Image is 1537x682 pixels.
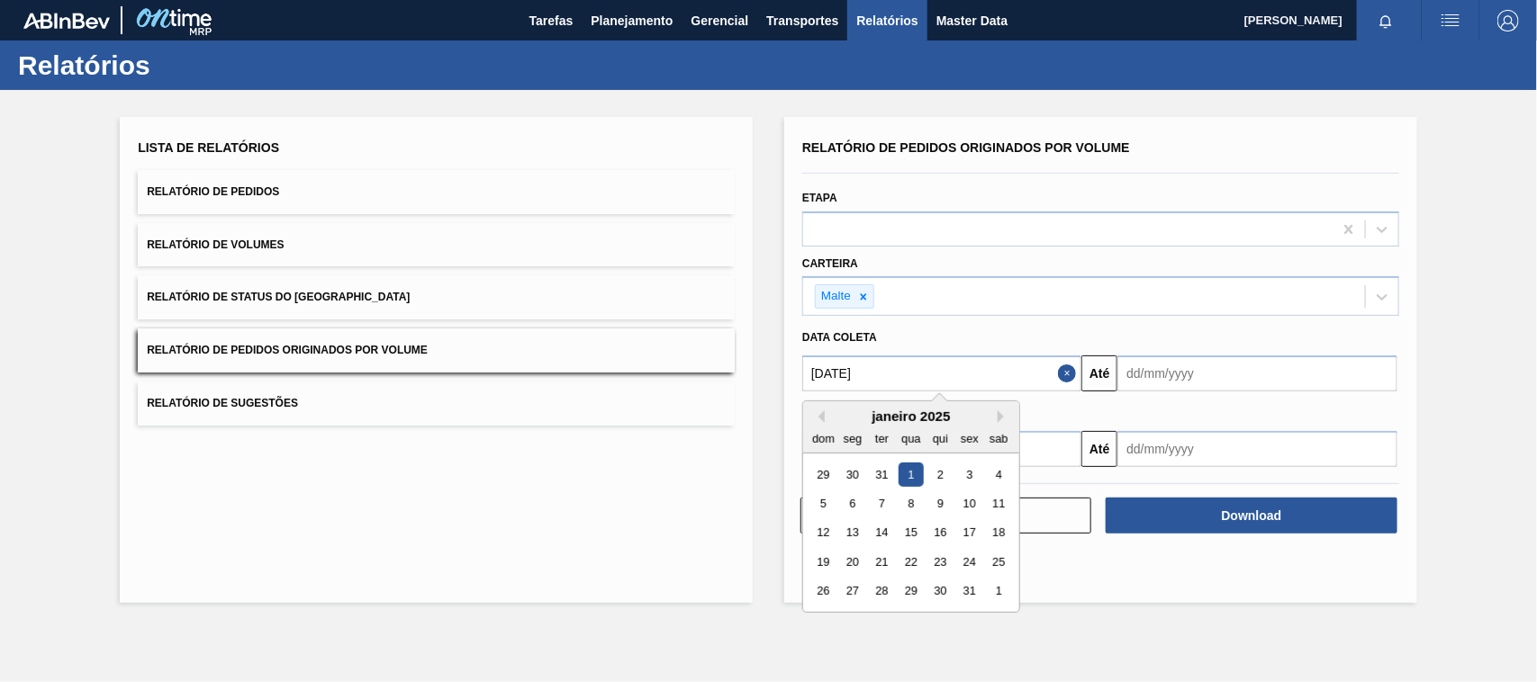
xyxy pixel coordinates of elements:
[802,331,877,344] span: Data coleta
[800,498,1091,534] button: Limpar
[987,491,1011,516] div: Choose sábado, 11 de janeiro de 2025
[856,10,918,31] span: Relatórios
[1106,498,1397,534] button: Download
[811,462,836,487] div: Choose domingo, 29 de dezembro de 2024
[812,410,825,423] button: Previous Month
[899,550,923,574] div: Choose quarta-feira, 22 de janeiro de 2025
[802,355,1081,391] input: dd/mm/yyyy
[957,521,981,545] div: Choose sexta-feira, 17 de janeiro de 2025
[802,257,858,270] label: Carteira
[928,521,953,545] div: Choose quinta-feira, 16 de janeiro de 2025
[816,285,854,308] div: Malte
[803,408,1019,424] div: janeiro 2025
[1117,355,1397,391] input: dd/mm/yyyy
[1440,10,1461,31] img: userActions
[841,579,865,604] div: Choose segunda-feira, 27 de janeiro de 2025
[841,521,865,545] div: Choose segunda-feira, 13 de janeiro de 2025
[899,426,923,451] div: qua
[841,491,865,516] div: Choose segunda-feira, 6 de janeiro de 2025
[802,140,1130,155] span: Relatório de Pedidos Originados por Volume
[899,579,923,604] div: Choose quarta-feira, 29 de janeiro de 2025
[987,521,1011,545] div: Choose sábado, 18 de janeiro de 2025
[811,491,836,516] div: Choose domingo, 5 de janeiro de 2025
[692,10,749,31] span: Gerencial
[957,550,981,574] div: Choose sexta-feira, 24 de janeiro de 2025
[766,10,838,31] span: Transportes
[899,462,923,487] div: Choose quarta-feira, 1 de janeiro de 2025
[841,462,865,487] div: Choose segunda-feira, 30 de dezembro de 2024
[899,491,923,516] div: Choose quarta-feira, 8 de janeiro de 2025
[987,426,1011,451] div: sab
[138,170,735,214] button: Relatório de Pedidos
[1117,431,1397,467] input: dd/mm/yyyy
[811,426,836,451] div: dom
[870,426,894,451] div: ter
[809,460,1013,606] div: month 2025-01
[870,462,894,487] div: Choose terça-feira, 31 de dezembro de 2024
[147,344,428,356] span: Relatório de Pedidos Originados por Volume
[23,13,110,29] img: TNhmsLtSVTkK8tSr43FrP2fwEKptu5GPRR3wAAAABJRU5ErkJggg==
[1058,355,1081,391] button: Close
[928,579,953,604] div: Choose quinta-feira, 30 de janeiro de 2025
[928,550,953,574] div: Choose quinta-feira, 23 de janeiro de 2025
[870,579,894,604] div: Choose terça-feira, 28 de janeiro de 2025
[841,550,865,574] div: Choose segunda-feira, 20 de janeiro de 2025
[147,238,284,251] span: Relatório de Volumes
[147,185,279,198] span: Relatório de Pedidos
[138,381,735,426] button: Relatório de Sugestões
[841,426,865,451] div: seg
[957,579,981,604] div: Choose sexta-feira, 31 de janeiro de 2025
[529,10,574,31] span: Tarefas
[899,521,923,545] div: Choose quarta-feira, 15 de janeiro de 2025
[870,491,894,516] div: Choose terça-feira, 7 de janeiro de 2025
[147,397,298,409] span: Relatório de Sugestões
[987,579,1011,604] div: Choose sábado, 1 de fevereiro de 2025
[928,426,953,451] div: qui
[811,521,836,545] div: Choose domingo, 12 de janeiro de 2025
[18,55,338,76] h1: Relatórios
[138,223,735,267] button: Relatório de Volumes
[147,291,410,303] span: Relatório de Status do [GEOGRAPHIC_DATA]
[928,462,953,487] div: Choose quinta-feira, 2 de janeiro de 2025
[936,10,1008,31] span: Master Data
[987,462,1011,487] div: Choose sábado, 4 de janeiro de 2025
[1357,8,1415,33] button: Notificações
[870,550,894,574] div: Choose terça-feira, 21 de janeiro de 2025
[802,192,837,204] label: Etapa
[1081,431,1117,467] button: Até
[928,491,953,516] div: Choose quinta-feira, 9 de janeiro de 2025
[138,275,735,319] button: Relatório de Status do [GEOGRAPHIC_DATA]
[811,579,836,604] div: Choose domingo, 26 de janeiro de 2025
[591,10,673,31] span: Planejamento
[957,491,981,516] div: Choose sexta-feira, 10 de janeiro de 2025
[870,521,894,545] div: Choose terça-feira, 14 de janeiro de 2025
[998,410,1010,423] button: Next Month
[138,140,279,155] span: Lista de Relatórios
[811,550,836,574] div: Choose domingo, 19 de janeiro de 2025
[1081,355,1117,391] button: Até
[138,328,735,372] button: Relatório de Pedidos Originados por Volume
[957,426,981,451] div: sex
[1497,10,1519,31] img: Logout
[957,462,981,487] div: Choose sexta-feira, 3 de janeiro de 2025
[987,550,1011,574] div: Choose sábado, 25 de janeiro de 2025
